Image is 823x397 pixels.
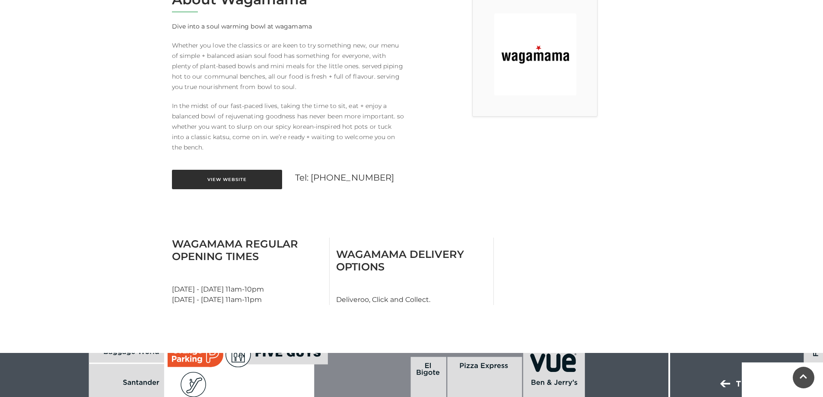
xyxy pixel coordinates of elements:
[165,238,330,305] div: [DATE] - [DATE] 11am-10pm [DATE] - [DATE] 11am-11pm
[172,40,405,92] p: Whether you love the classics or are keen to try something new, our menu of simple + balanced asi...
[172,238,323,263] h3: Wagamama Regular Opening Times
[330,238,494,305] div: Deliveroo, Click and Collect.
[336,248,487,273] h3: Wagamama Delivery Options
[295,172,394,183] a: Tel: [PHONE_NUMBER]
[172,101,405,152] p: In the midst of our fast-paced lives, taking the time to sit, eat + enjoy a balanced bowl of reju...
[172,170,282,189] a: View Website
[172,22,312,30] strong: Dive into a soul warming bowl at wagamama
